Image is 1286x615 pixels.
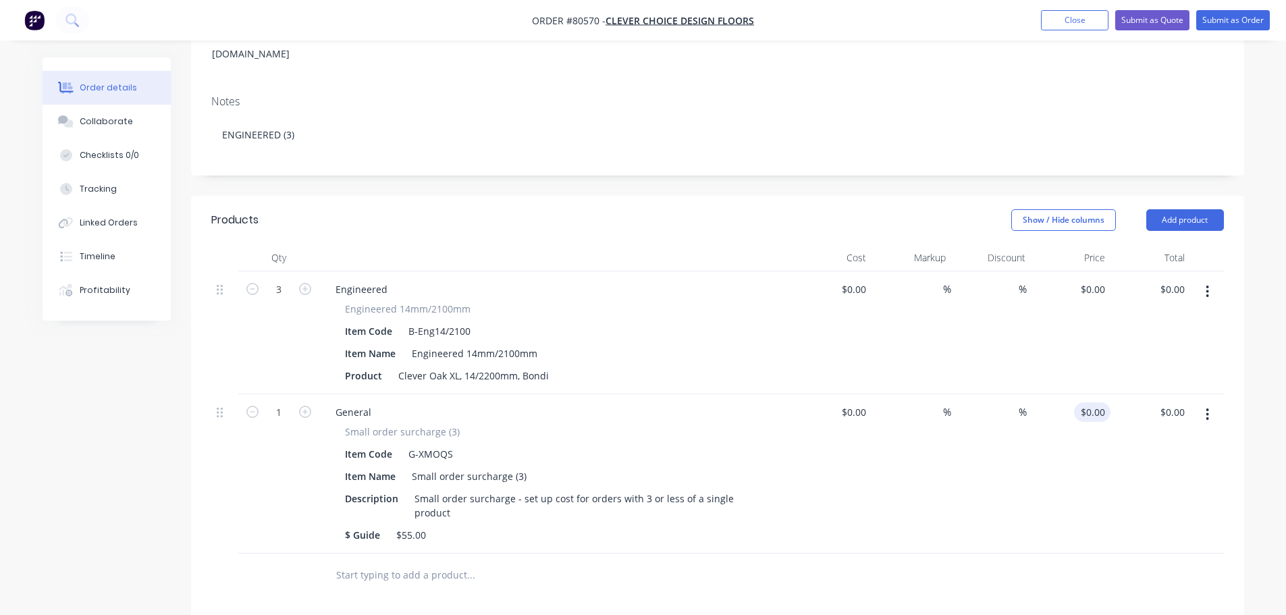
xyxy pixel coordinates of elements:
[340,321,398,341] div: Item Code
[403,444,458,464] div: G-XMOQS
[325,279,398,299] div: Engineered
[1110,244,1190,271] div: Total
[872,244,951,271] div: Markup
[211,95,1224,108] div: Notes
[1041,10,1108,30] button: Close
[212,26,324,63] div: [EMAIL_ADDRESS][DOMAIN_NAME]
[80,217,138,229] div: Linked Orders
[43,206,171,240] button: Linked Orders
[80,82,137,94] div: Order details
[1019,282,1027,297] span: %
[340,489,404,508] div: Description
[1196,10,1270,30] button: Submit as Order
[943,282,951,297] span: %
[1115,10,1189,30] button: Submit as Quote
[211,212,259,228] div: Products
[80,250,115,263] div: Timeline
[43,105,171,138] button: Collaborate
[340,444,398,464] div: Item Code
[409,489,766,523] div: Small order surcharge - set up cost for orders with 3 or less of a single product
[340,525,385,545] div: $ Guide
[340,366,387,385] div: Product
[792,244,872,271] div: Cost
[1011,209,1116,231] button: Show / Hide columns
[80,149,139,161] div: Checklists 0/0
[80,115,133,128] div: Collaborate
[951,244,1031,271] div: Discount
[43,240,171,273] button: Timeline
[80,183,117,195] div: Tracking
[406,344,543,363] div: Engineered 14mm/2100mm
[1019,404,1027,420] span: %
[211,114,1224,155] div: ENGINEERED (3)
[24,10,45,30] img: Factory
[238,244,319,271] div: Qty
[80,284,130,296] div: Profitability
[943,404,951,420] span: %
[391,525,431,545] div: $55.00
[336,562,606,589] input: Start typing to add a product...
[43,138,171,172] button: Checklists 0/0
[403,321,476,341] div: B-Eng14/2100
[1031,244,1110,271] div: Price
[345,302,471,316] span: Engineered 14mm/2100mm
[393,366,554,385] div: Clever Oak XL, 14/2200mm, Bondi
[606,14,754,27] a: Clever Choice Design Floors
[1146,209,1224,231] button: Add product
[532,14,606,27] span: Order #80570 -
[43,172,171,206] button: Tracking
[43,273,171,307] button: Profitability
[43,71,171,105] button: Order details
[325,402,382,422] div: General
[340,344,401,363] div: Item Name
[345,425,460,439] span: Small order surcharge (3)
[406,466,532,486] div: Small order surcharge (3)
[340,466,401,486] div: Item Name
